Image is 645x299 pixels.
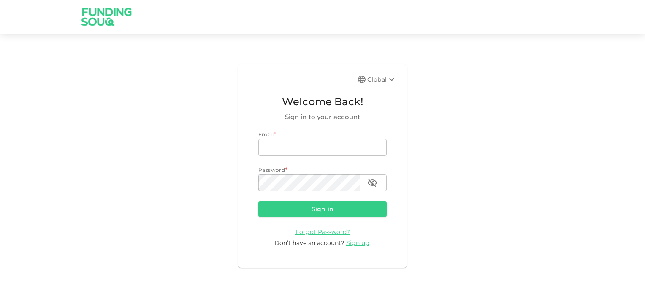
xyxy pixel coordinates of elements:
input: email [258,139,387,156]
span: Sign up [346,239,369,247]
span: Password [258,167,285,173]
span: Don’t have an account? [274,239,344,247]
span: Email [258,131,274,138]
button: Sign in [258,201,387,217]
div: Global [367,74,397,84]
input: password [258,174,360,191]
a: Forgot Password? [295,228,350,236]
span: Sign in to your account [258,112,387,122]
span: Welcome Back! [258,94,387,110]
span: Forgot Password? [295,228,350,236]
